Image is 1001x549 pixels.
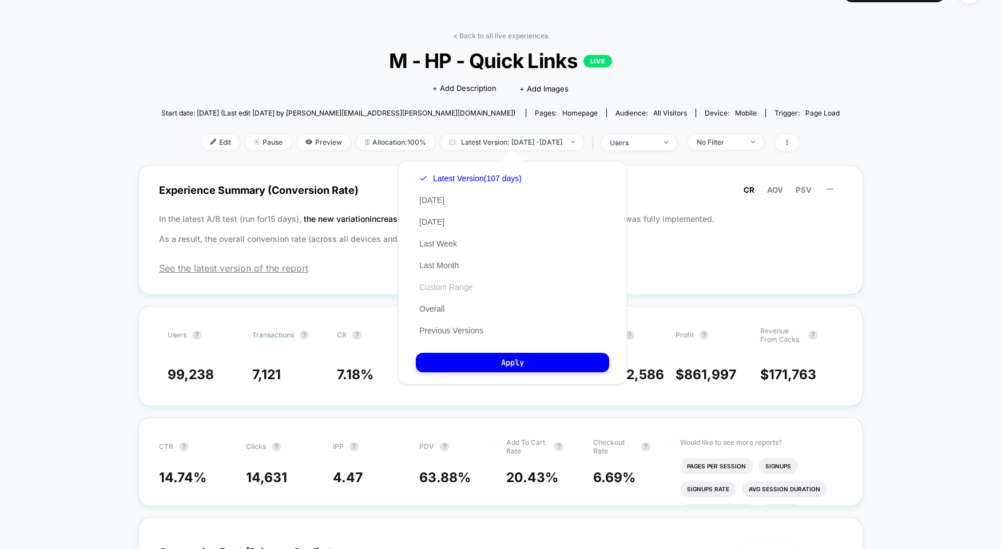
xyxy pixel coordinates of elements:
[767,185,783,194] span: AOV
[610,138,656,147] div: users
[300,331,309,340] button: ?
[641,442,650,451] button: ?
[751,141,755,143] img: end
[159,209,842,249] p: In the latest A/B test (run for 15 days), before the experience was fully implemented. As a resul...
[272,442,281,451] button: ?
[159,262,842,274] span: See the latest version of the report
[159,470,206,486] span: 14.74 %
[192,331,201,340] button: ?
[440,134,583,150] span: Latest Version: [DATE] - [DATE]
[740,185,758,195] button: CR
[680,481,736,497] li: Signups Rate
[653,109,687,117] span: All Visitors
[453,31,548,40] a: < Back to all live experiences
[680,458,753,474] li: Pages Per Session
[506,438,549,455] span: Add To Cart Rate
[774,109,840,117] div: Trigger:
[760,367,816,383] span: $
[792,185,815,195] button: PSV
[506,470,558,486] span: 20.43 %
[179,442,188,451] button: ?
[168,367,214,383] span: 99,238
[416,282,476,292] button: Custom Range
[761,504,803,520] li: Returns
[252,367,281,383] span: 7,121
[760,327,803,344] span: Revenue From Clicks
[805,109,840,117] span: Page Load
[571,141,575,143] img: end
[333,442,344,451] span: IPP
[680,504,756,520] li: Profit Per Session
[416,304,448,314] button: Overall
[254,139,260,145] img: end
[202,134,240,150] span: Edit
[758,458,798,474] li: Signups
[304,214,539,224] span: the new variation increased the conversion rate (CR) by 7.07 %
[684,367,736,383] span: 861,997
[168,331,186,339] span: users
[615,109,687,117] div: Audience:
[583,55,612,67] p: LIVE
[365,139,370,145] img: rebalance
[159,442,173,451] span: CTR
[742,481,827,497] li: Avg Session Duration
[735,109,757,117] span: mobile
[210,139,216,145] img: edit
[159,177,842,203] span: Experience Summary (Conversion Rate)
[246,470,287,486] span: 14,631
[416,195,448,205] button: [DATE]
[676,367,736,383] span: $
[196,49,806,73] span: M - HP - Quick Links
[440,442,449,451] button: ?
[764,185,786,195] button: AOV
[593,438,635,455] span: Checkout Rate
[744,185,754,194] span: CR
[419,470,471,486] span: 63.88 %
[589,134,601,151] span: |
[554,442,563,451] button: ?
[432,83,496,94] span: + Add Description
[337,367,374,383] span: 7.18 %
[796,185,812,194] span: PSV
[808,331,817,340] button: ?
[696,109,765,117] span: Device:
[416,325,487,336] button: Previous Versions
[700,331,709,340] button: ?
[245,134,291,150] span: Pause
[352,331,362,340] button: ?
[697,138,742,146] div: No Filter
[416,238,460,249] button: Last Week
[416,260,462,270] button: Last Month
[349,442,359,451] button: ?
[519,84,569,93] span: + Add Images
[419,442,434,451] span: PDV
[252,331,294,339] span: Transactions
[676,331,694,339] span: Profit
[535,109,598,117] div: Pages:
[246,442,266,451] span: Clicks
[416,353,609,372] button: Apply
[416,173,525,184] button: Latest Version(107 days)
[593,470,635,486] span: 6.69 %
[337,331,347,339] span: CR
[416,217,448,227] button: [DATE]
[356,134,435,150] span: Allocation: 100%
[680,438,843,447] p: Would like to see more reports?
[769,367,816,383] span: 171,763
[449,139,455,145] img: calendar
[161,109,515,117] span: Start date: [DATE] (Last edit [DATE] by [PERSON_NAME][EMAIL_ADDRESS][PERSON_NAME][DOMAIN_NAME])
[333,470,363,486] span: 4.47
[664,141,668,144] img: end
[562,109,598,117] span: homepage
[297,134,351,150] span: Preview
